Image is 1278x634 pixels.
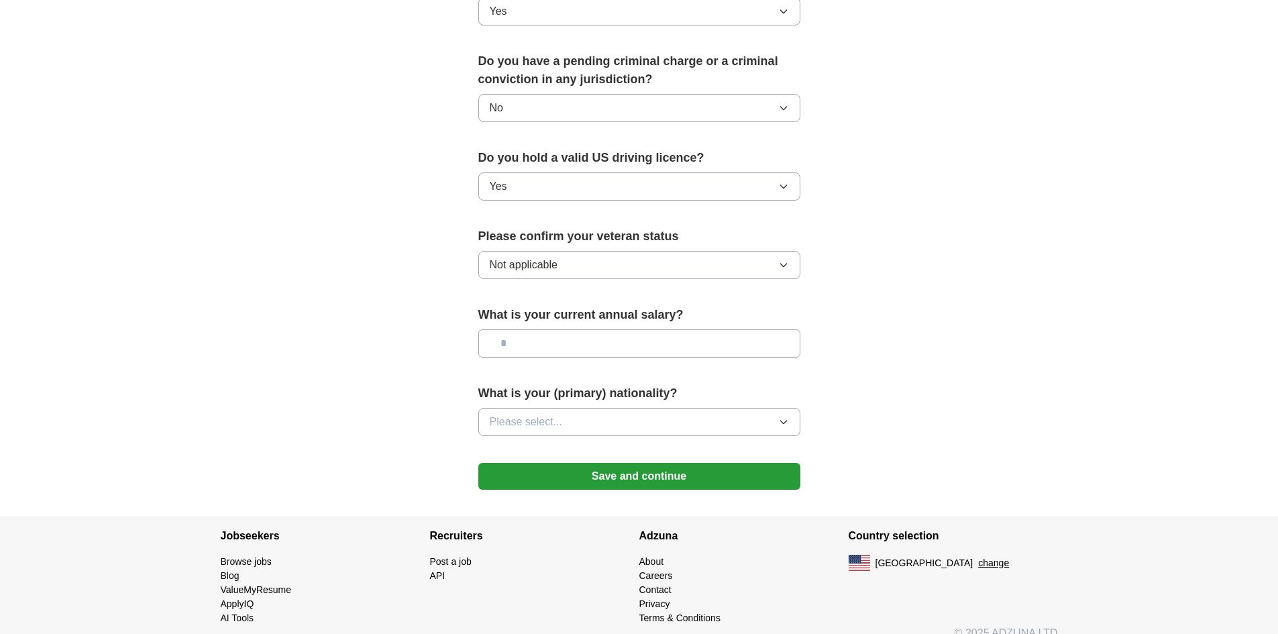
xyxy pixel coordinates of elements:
[221,598,254,609] a: ApplyIQ
[478,149,800,167] label: Do you hold a valid US driving licence?
[478,52,800,89] label: Do you have a pending criminal charge or a criminal conviction in any jurisdiction?
[478,94,800,122] button: No
[978,556,1009,570] button: change
[849,555,870,571] img: US flag
[639,570,673,581] a: Careers
[430,556,472,567] a: Post a job
[221,613,254,623] a: AI Tools
[478,172,800,201] button: Yes
[478,306,800,324] label: What is your current annual salary?
[875,556,973,570] span: [GEOGRAPHIC_DATA]
[490,414,563,430] span: Please select...
[478,227,800,246] label: Please confirm your veteran status
[478,408,800,436] button: Please select...
[221,556,272,567] a: Browse jobs
[639,556,664,567] a: About
[490,3,507,19] span: Yes
[478,251,800,279] button: Not applicable
[221,584,292,595] a: ValueMyResume
[478,463,800,490] button: Save and continue
[430,570,445,581] a: API
[221,570,239,581] a: Blog
[490,178,507,195] span: Yes
[490,100,503,116] span: No
[478,384,800,403] label: What is your (primary) nationality?
[849,517,1058,555] h4: Country selection
[639,584,672,595] a: Contact
[639,613,721,623] a: Terms & Conditions
[639,598,670,609] a: Privacy
[490,257,557,273] span: Not applicable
